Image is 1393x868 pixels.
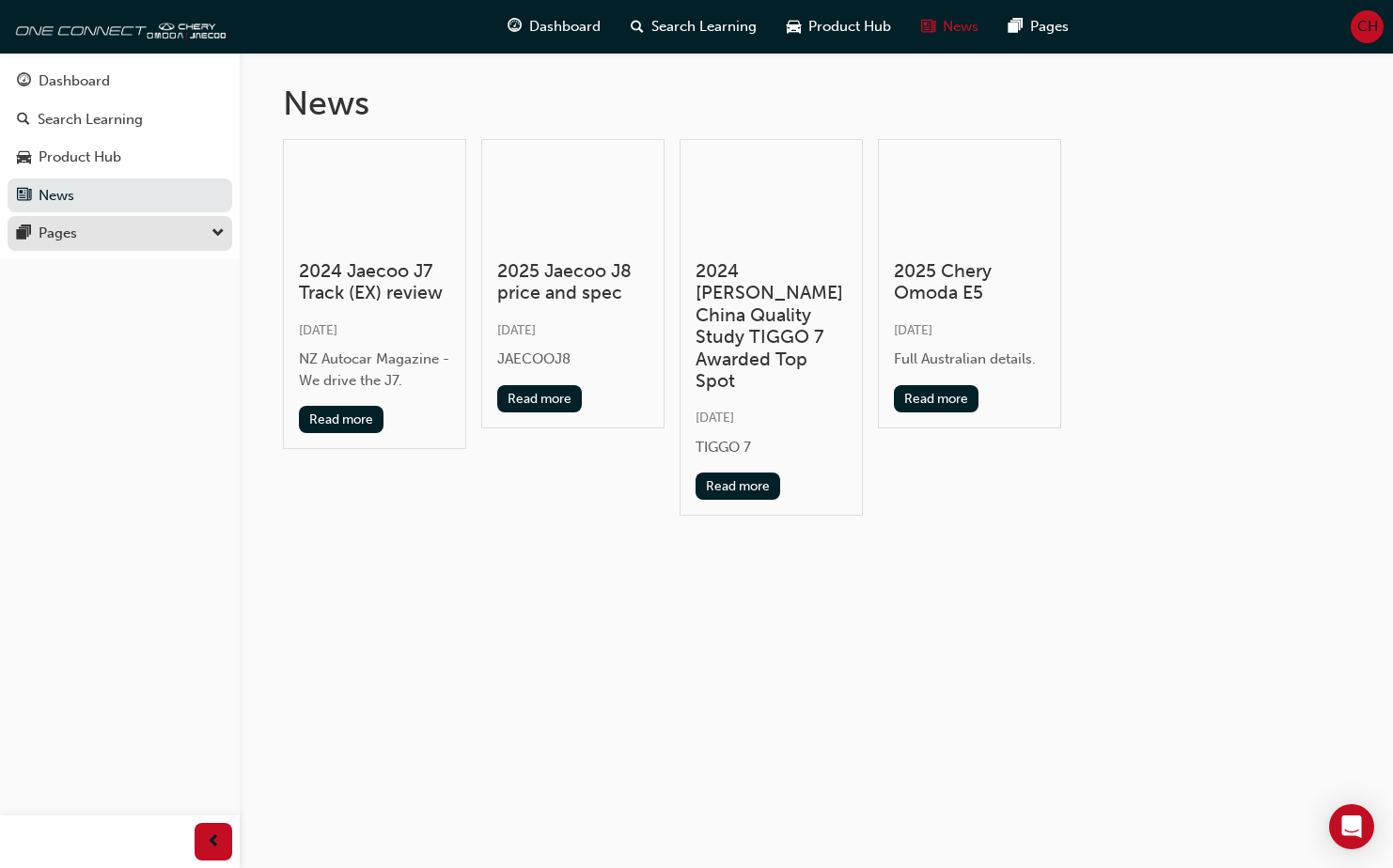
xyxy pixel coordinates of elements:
span: search-icon [17,112,30,129]
span: [DATE] [696,410,734,426]
div: NZ Autocar Magazine - We drive the J7. [299,349,450,391]
span: [DATE] [894,322,932,338]
a: pages-iconPages [994,8,1084,46]
span: Pages [1030,16,1069,38]
button: Read more [299,406,384,433]
a: search-iconSearch Learning [616,8,772,46]
span: news-icon [921,15,935,39]
div: Pages [39,223,77,244]
img: oneconnect [9,8,226,45]
a: 2025 Jaecoo J8 price and spec[DATE]JAECOOJ8Read more [481,139,665,428]
span: Product Hub [808,16,891,38]
span: prev-icon [207,830,221,854]
button: Read more [497,385,583,412]
a: news-iconNews [906,8,994,46]
span: pages-icon [17,225,31,242]
h3: 2024 [PERSON_NAME] China Quality Study TIGGO 7 Awarded Top Spot [696,260,847,392]
div: Product Hub [39,147,121,168]
h3: 2025 Jaecoo J8 price and spec [497,260,649,304]
a: 2024 Jaecoo J7 Track (EX) review[DATE]NZ Autocar Magazine - We drive the J7.Read more [283,139,466,450]
button: CH [1351,10,1384,43]
button: Pages [8,216,232,251]
a: car-iconProduct Hub [772,8,906,46]
a: News [8,178,232,213]
span: CH [1357,16,1378,38]
div: TIGGO 7 [696,437,847,458]
span: Dashboard [529,16,601,38]
span: guage-icon [508,15,522,39]
a: guage-iconDashboard [493,8,616,46]
span: News [943,16,978,38]
span: pages-icon [1009,15,1023,39]
span: [DATE] [497,322,536,338]
div: Search Learning [38,109,143,131]
a: 2025 Chery Omoda E5[DATE]Full Australian details.Read more [878,139,1061,428]
a: 2024 [PERSON_NAME] China Quality Study TIGGO 7 Awarded Top Spot[DATE]TIGGO 7Read more [680,139,863,517]
button: Read more [696,473,781,500]
span: news-icon [17,188,31,205]
h3: 2025 Chery Omoda E5 [894,260,1045,304]
div: Open Intercom Messenger [1329,804,1374,849]
div: Dashboard [39,70,110,92]
span: Search Learning [651,16,757,38]
div: JAECOOJ8 [497,349,649,370]
span: down-icon [211,222,225,246]
a: Product Hub [8,140,232,175]
span: [DATE] [299,322,337,338]
button: Read more [894,385,979,412]
span: guage-icon [17,73,31,90]
div: Full Australian details. [894,349,1045,370]
span: search-icon [631,15,644,39]
span: car-icon [787,15,801,39]
h1: News [283,83,1351,124]
button: DashboardSearch LearningProduct HubNews [8,60,232,216]
a: Search Learning [8,102,232,137]
span: car-icon [17,149,31,166]
h3: 2024 Jaecoo J7 Track (EX) review [299,260,450,304]
a: Dashboard [8,64,232,99]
